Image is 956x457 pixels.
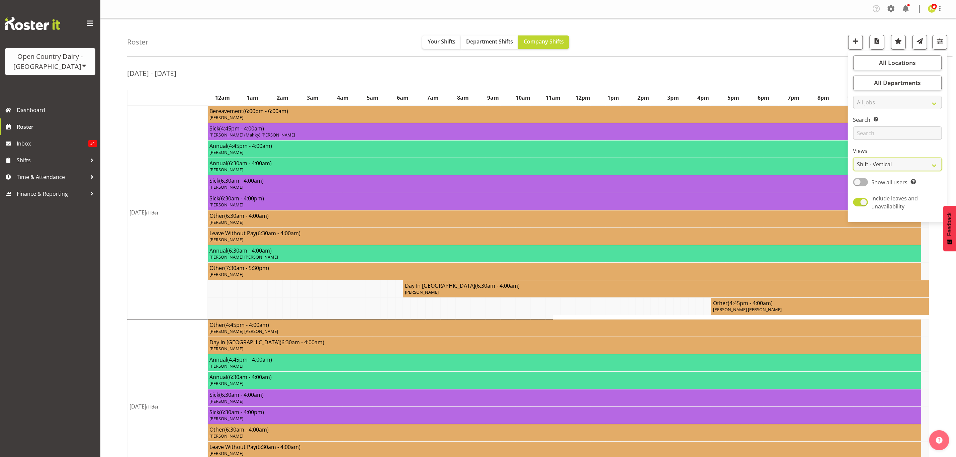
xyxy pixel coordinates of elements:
span: [PERSON_NAME] [PERSON_NAME] [210,328,278,334]
th: 5pm [718,90,749,105]
span: [PERSON_NAME] [210,363,244,369]
span: (6:30am - 4:00am) [475,282,520,289]
img: jessica-greenwood7429.jpg [928,5,936,13]
button: Highlight an important date within the roster. [891,35,906,50]
span: [PERSON_NAME] [210,450,244,456]
button: Feedback - Show survey [943,206,956,251]
span: Your Shifts [428,38,455,45]
h4: Annual [210,247,919,254]
span: [PERSON_NAME] [210,202,244,208]
span: (6:30am - 4:00am) [228,160,272,167]
span: (4:45pm - 4:00am) [225,321,269,329]
span: [PERSON_NAME] [210,114,244,120]
th: 4pm [688,90,718,105]
th: 9pm [839,90,869,105]
span: (Hide) [146,210,158,216]
th: 9am [478,90,508,105]
button: Send a list of all shifts for the selected filtered period to all rostered employees. [912,35,927,50]
td: [DATE] [127,105,208,319]
span: [PERSON_NAME] [PERSON_NAME] [210,254,278,260]
span: Department Shifts [466,38,513,45]
h4: Annual [210,160,919,167]
th: 8pm [808,90,839,105]
img: Rosterit website logo [5,17,60,30]
span: [PERSON_NAME] [210,219,244,225]
button: Department Shifts [461,35,518,49]
span: [PERSON_NAME] [210,433,244,439]
h4: Roster [127,38,149,46]
h4: Sick [210,195,919,202]
span: (6:30am - 4:00am) [220,177,264,184]
input: Search [853,126,942,140]
span: (4:45pm - 4:00am) [220,125,264,132]
span: [PERSON_NAME] [210,237,244,243]
span: (4:45pm - 4:00am) [728,299,773,307]
span: [PERSON_NAME] (Mahky) [PERSON_NAME] [210,132,295,138]
button: All Departments [853,76,942,90]
th: 3pm [658,90,688,105]
th: 10am [508,90,538,105]
th: 12pm [568,90,598,105]
span: Company Shifts [524,38,564,45]
h4: Other [210,265,919,271]
h4: Other [713,300,927,306]
span: [PERSON_NAME] [210,416,244,422]
th: 1pm [598,90,628,105]
button: Download a PDF of the roster according to the set date range. [870,35,884,50]
th: 5am [358,90,388,105]
span: (6:30am - 4:00am) [225,426,269,433]
h2: [DATE] - [DATE] [127,69,176,78]
span: (6:30am - 4:00pm) [220,195,264,202]
img: help-xxl-2.png [936,437,943,444]
span: [PERSON_NAME] [210,167,244,173]
span: (4:45pm - 4:00am) [228,142,272,150]
h4: Sick [210,125,919,132]
h4: Annual [210,374,919,380]
th: 6am [388,90,418,105]
button: All Locations [853,56,942,70]
span: Time & Attendance [17,172,87,182]
span: Show all users [872,179,908,186]
span: (6:30am - 4:00am) [256,230,301,237]
h4: Other [210,426,919,433]
th: 3am [298,90,328,105]
div: Open Country Dairy - [GEOGRAPHIC_DATA] [12,52,89,72]
span: (6:30am - 4:00am) [228,373,272,381]
span: (6:30am - 4:00am) [225,212,269,219]
th: 2am [268,90,298,105]
h4: Sick [210,409,919,416]
span: Shifts [17,155,87,165]
span: (6:30am - 4:00pm) [220,408,264,416]
th: 4am [328,90,358,105]
h4: Annual [210,143,919,149]
span: (6:00pm - 6:00am) [244,107,288,115]
span: [PERSON_NAME] [210,271,244,277]
button: Filter Shifts [933,35,947,50]
span: Dashboard [17,105,97,115]
span: [PERSON_NAME] [PERSON_NAME] [713,306,782,312]
th: 2pm [628,90,658,105]
span: [PERSON_NAME] [210,380,244,386]
h4: Sick [210,391,919,398]
span: (7:30am - 5:30pm) [225,264,269,272]
span: Include leaves and unavailability [872,195,918,210]
label: Views [853,147,942,155]
th: 7pm [779,90,809,105]
h4: Annual [210,356,919,363]
h4: Other [210,322,919,328]
span: All Locations [879,59,916,67]
span: Finance & Reporting [17,189,87,199]
h4: Bereavement [210,108,919,114]
span: (6:30am - 4:00am) [256,443,301,451]
span: (6:30am - 4:00am) [228,247,272,254]
span: Feedback [947,212,953,236]
span: Inbox [17,139,88,149]
h4: Leave Without Pay [210,230,919,237]
h4: Sick [210,177,919,184]
span: Roster [17,122,97,132]
span: 51 [88,140,97,147]
h4: Day In [GEOGRAPHIC_DATA] [210,339,919,346]
span: (4:45pm - 4:00am) [228,356,272,363]
h4: Other [210,212,919,219]
span: (6:30am - 4:00am) [220,391,264,398]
